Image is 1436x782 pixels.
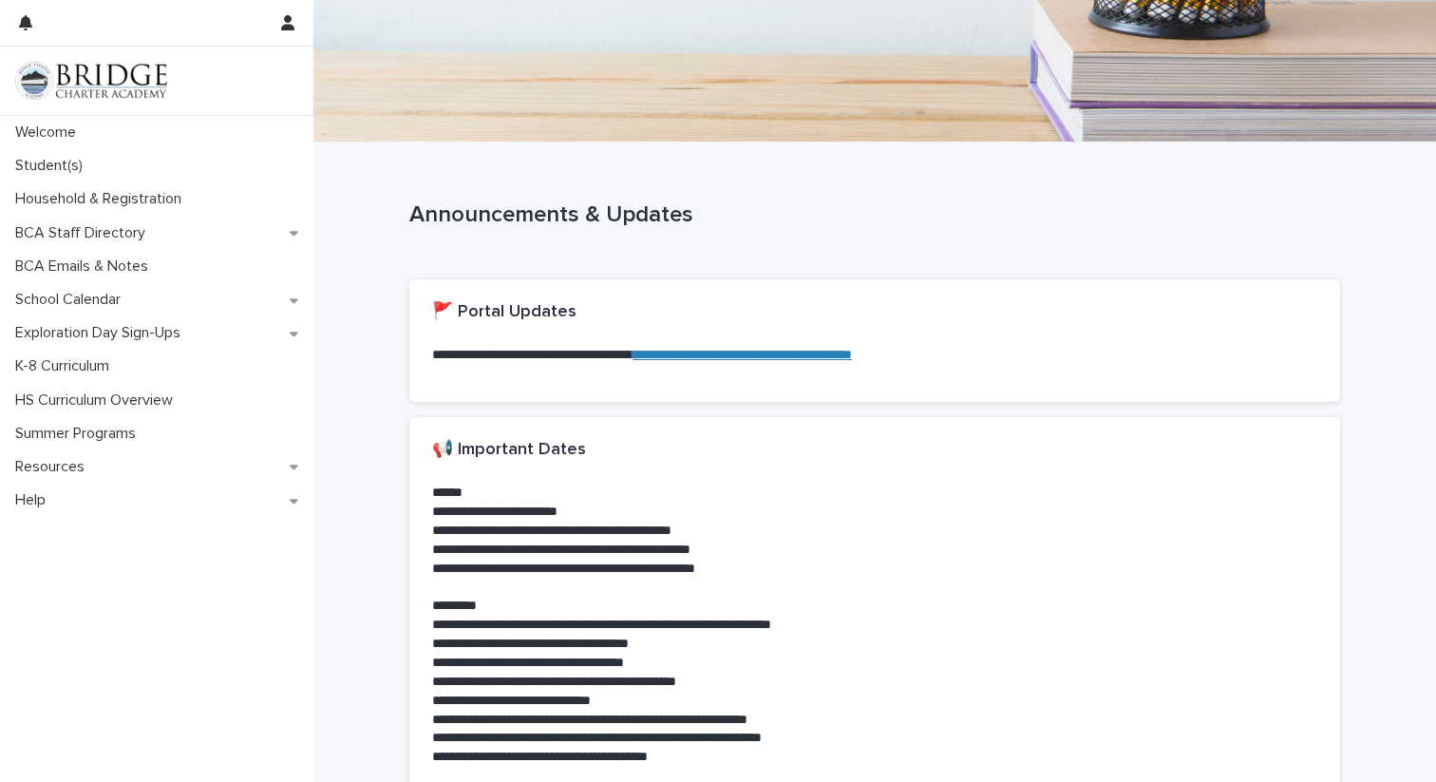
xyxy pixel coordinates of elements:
p: K-8 Curriculum [8,357,124,375]
h2: 🚩 Portal Updates [432,302,576,323]
p: Announcements & Updates [409,201,1332,229]
p: Help [8,491,61,509]
p: School Calendar [8,291,136,309]
p: Student(s) [8,157,98,175]
p: Household & Registration [8,190,197,208]
img: V1C1m3IdTEidaUdm9Hs0 [15,62,167,100]
p: BCA Emails & Notes [8,257,163,276]
p: Summer Programs [8,425,151,443]
p: HS Curriculum Overview [8,391,188,410]
p: Exploration Day Sign-Ups [8,324,196,342]
p: Welcome [8,124,91,142]
p: Resources [8,458,100,476]
p: BCA Staff Directory [8,224,161,242]
h2: 📢 Important Dates [432,440,586,461]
